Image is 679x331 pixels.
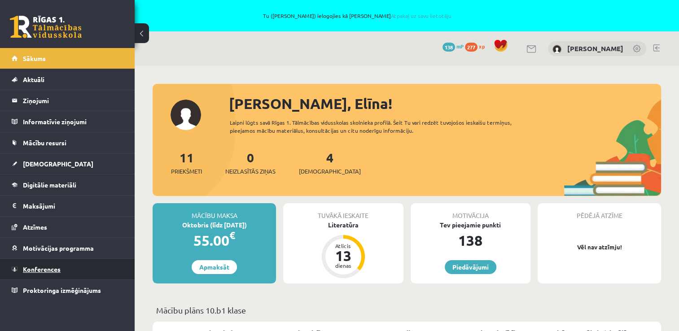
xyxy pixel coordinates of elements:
div: Laipni lūgts savā Rīgas 1. Tālmācības vidusskolas skolnieka profilā. Šeit Tu vari redzēt tuvojošo... [230,118,535,135]
span: Atzīmes [23,223,47,231]
a: Piedāvājumi [445,260,496,274]
span: [DEMOGRAPHIC_DATA] [23,160,93,168]
div: Tuvākā ieskaite [283,203,403,220]
span: Mācību resursi [23,139,66,147]
span: Aktuāli [23,75,44,83]
a: 4[DEMOGRAPHIC_DATA] [299,149,361,176]
a: Atzīmes [12,217,123,237]
a: Digitālie materiāli [12,174,123,195]
div: Pēdējā atzīme [538,203,661,220]
div: Oktobris (līdz [DATE]) [153,220,276,230]
div: dienas [330,263,357,268]
p: Mācību plāns 10.b1 klase [156,304,657,316]
span: mP [456,43,464,50]
span: Tu ([PERSON_NAME]) ielogojies kā [PERSON_NAME] [103,13,611,18]
div: [PERSON_NAME], Elīna! [229,93,661,114]
a: 277 xp [465,43,489,50]
a: 11Priekšmeti [171,149,202,176]
a: [DEMOGRAPHIC_DATA] [12,153,123,174]
span: xp [479,43,485,50]
div: Motivācija [411,203,530,220]
span: [DEMOGRAPHIC_DATA] [299,167,361,176]
a: Konferences [12,259,123,279]
img: Elīna Kivriņa [552,45,561,54]
a: Atpakaļ uz savu lietotāju [391,12,451,19]
span: Priekšmeti [171,167,202,176]
div: Mācību maksa [153,203,276,220]
div: 55.00 [153,230,276,251]
a: Sākums [12,48,123,69]
div: 13 [330,248,357,263]
a: 138 mP [442,43,464,50]
div: Literatūra [283,220,403,230]
a: Rīgas 1. Tālmācības vidusskola [10,16,82,38]
span: Neizlasītās ziņas [225,167,276,176]
div: 138 [411,230,530,251]
a: Ziņojumi [12,90,123,111]
legend: Maksājumi [23,196,123,216]
a: Maksājumi [12,196,123,216]
a: [PERSON_NAME] [567,44,623,53]
a: Proktoringa izmēģinājums [12,280,123,301]
span: 138 [442,43,455,52]
legend: Ziņojumi [23,90,123,111]
span: € [229,229,235,242]
a: Apmaksāt [192,260,237,274]
span: Digitālie materiāli [23,181,76,189]
a: Informatīvie ziņojumi [12,111,123,132]
span: Motivācijas programma [23,244,94,252]
span: Konferences [23,265,61,273]
div: Tev pieejamie punkti [411,220,530,230]
span: Proktoringa izmēģinājums [23,286,101,294]
div: Atlicis [330,243,357,248]
a: Aktuāli [12,69,123,90]
span: Sākums [23,54,46,62]
a: Motivācijas programma [12,238,123,258]
a: Mācību resursi [12,132,123,153]
p: Vēl nav atzīmju! [542,243,657,252]
legend: Informatīvie ziņojumi [23,111,123,132]
a: Literatūra Atlicis 13 dienas [283,220,403,279]
span: 277 [465,43,477,52]
a: 0Neizlasītās ziņas [225,149,276,176]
